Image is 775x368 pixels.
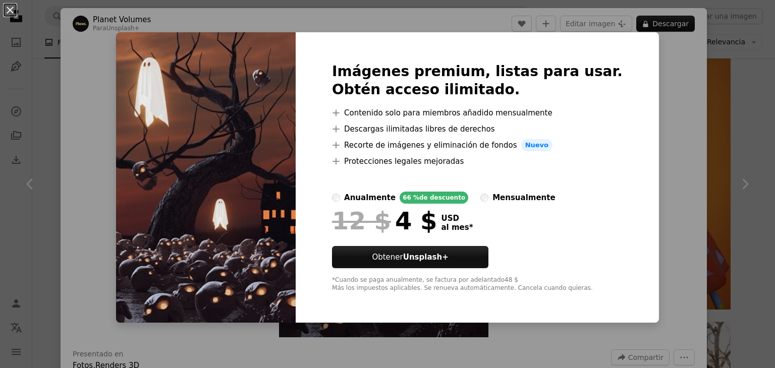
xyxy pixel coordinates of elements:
[332,208,437,234] div: 4 $
[332,123,623,135] li: Descargas ilimitadas libres de derechos
[403,253,449,262] strong: Unsplash+
[332,276,623,292] div: *Cuando se paga anualmente, se factura por adelantado 48 $ Más los impuestos aplicables. Se renue...
[332,208,391,234] span: 12 $
[344,192,396,204] div: anualmente
[492,192,555,204] div: mensualmente
[521,139,552,151] span: Nuevo
[332,63,623,99] h2: Imágenes premium, listas para usar. Obtén acceso ilimitado.
[480,194,488,202] input: mensualmente
[332,194,340,202] input: anualmente66 %de descuento
[332,107,623,119] li: Contenido solo para miembros añadido mensualmente
[441,214,473,223] span: USD
[332,246,488,268] button: ObtenerUnsplash+
[441,223,473,232] span: al mes *
[400,192,468,204] div: 66 % de descuento
[116,32,296,323] img: premium_photo-1724017317790-4bd39fc105eb
[332,155,623,167] li: Protecciones legales mejoradas
[332,139,623,151] li: Recorte de imágenes y eliminación de fondos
